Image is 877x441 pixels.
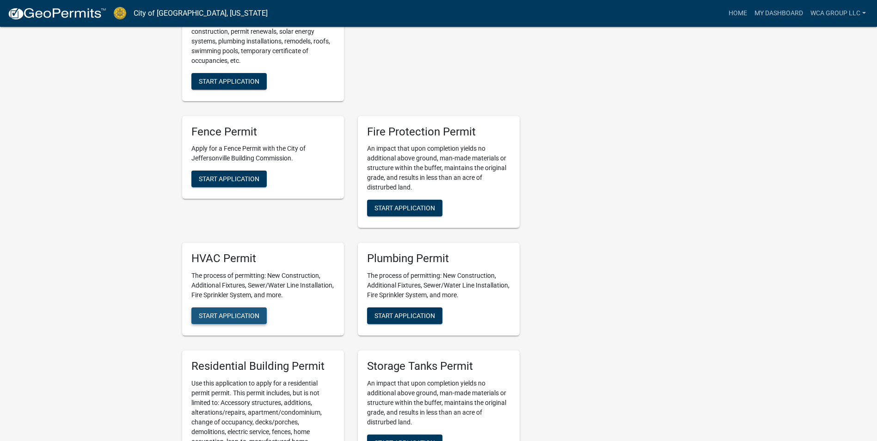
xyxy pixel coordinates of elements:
[191,271,335,300] p: The process of permitting: New Construction, Additional Fixtures, Sewer/Water Line Installation, ...
[367,271,510,300] p: The process of permitting: New Construction, Additional Fixtures, Sewer/Water Line Installation, ...
[374,204,435,212] span: Start Application
[191,171,267,187] button: Start Application
[199,77,259,85] span: Start Application
[367,200,442,216] button: Start Application
[191,252,335,265] h5: HVAC Permit
[134,6,268,21] a: City of [GEOGRAPHIC_DATA], [US_STATE]
[367,360,510,373] h5: Storage Tanks Permit
[191,125,335,139] h5: Fence Permit
[191,360,335,373] h5: Residential Building Permit
[374,312,435,319] span: Start Application
[367,125,510,139] h5: Fire Protection Permit
[191,73,267,90] button: Start Application
[751,5,807,22] a: My Dashboard
[367,379,510,427] p: An impact that upon completion yields no additional above ground, man-made materials or structure...
[199,175,259,183] span: Start Application
[367,252,510,265] h5: Plumbing Permit
[191,307,267,324] button: Start Application
[367,307,442,324] button: Start Application
[114,7,126,19] img: City of Jeffersonville, Indiana
[367,144,510,192] p: An impact that upon completion yields no additional above ground, man-made materials or structure...
[725,5,751,22] a: Home
[807,5,870,22] a: WCA Group LLC
[199,312,259,319] span: Start Application
[191,144,335,163] p: Apply for a Fence Permit with the City of Jeffersonville Building Commission.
